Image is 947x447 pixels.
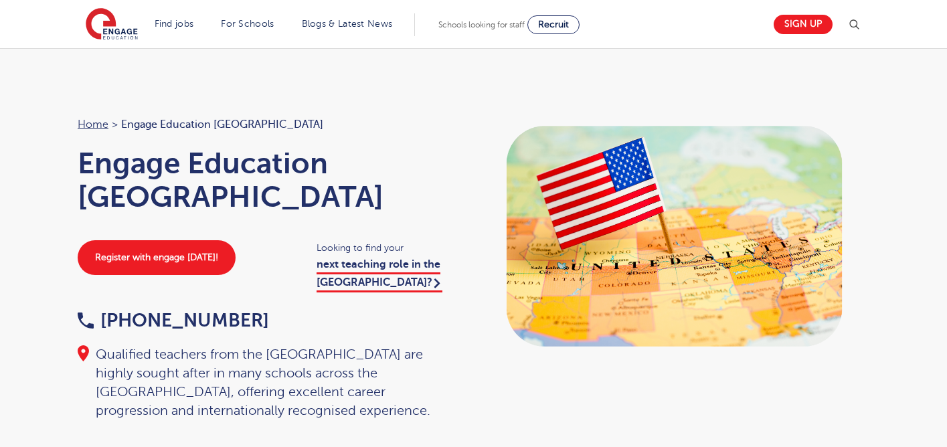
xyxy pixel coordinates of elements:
a: Sign up [774,15,833,34]
h1: Engage Education [GEOGRAPHIC_DATA] [78,147,460,213]
a: Recruit [527,15,580,34]
span: Schools looking for staff [438,20,525,29]
a: Register with engage [DATE]! [78,240,236,275]
a: Find jobs [155,19,194,29]
img: Engage Education [86,8,138,41]
a: Home [78,118,108,130]
a: next teaching role in the [GEOGRAPHIC_DATA]? [317,258,442,292]
div: Qualified teachers from the [GEOGRAPHIC_DATA] are highly sought after in many schools across the ... [78,345,460,420]
nav: breadcrumb [78,116,460,133]
a: Blogs & Latest News [302,19,393,29]
a: For Schools [221,19,274,29]
span: Recruit [538,19,569,29]
span: Engage Education [GEOGRAPHIC_DATA] [121,116,323,133]
span: > [112,118,118,130]
a: [PHONE_NUMBER] [78,310,269,331]
span: Looking to find your [317,240,460,256]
